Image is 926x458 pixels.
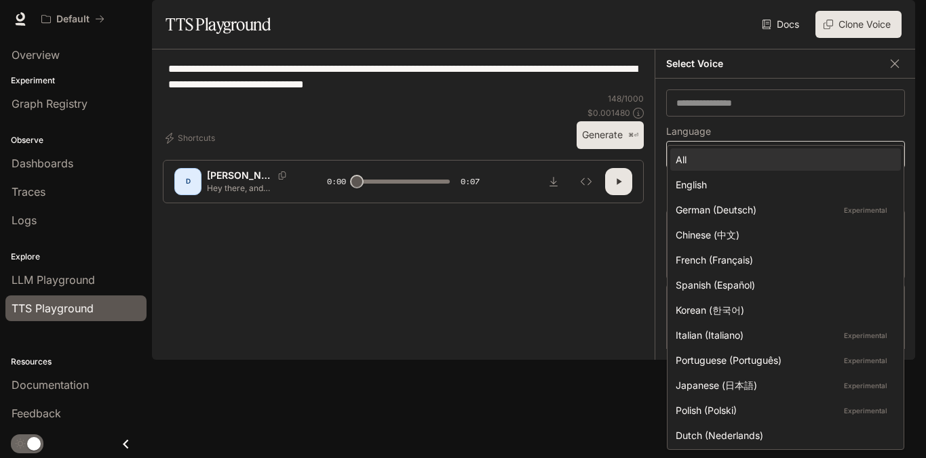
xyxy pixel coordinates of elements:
[676,278,890,292] div: Spanish (Español)
[676,378,890,392] div: Japanese (日本語)
[841,354,890,367] p: Experimental
[676,203,890,217] div: German (Deutsch)
[841,404,890,417] p: Experimental
[841,204,890,216] p: Experimental
[676,253,890,267] div: French (Français)
[676,152,890,167] div: All
[676,328,890,342] div: Italian (Italiano)
[676,353,890,367] div: Portuguese (Português)
[676,403,890,417] div: Polish (Polski)
[676,303,890,317] div: Korean (한국어)
[841,379,890,392] p: Experimental
[676,228,890,242] div: Chinese (中文)
[676,428,890,442] div: Dutch (Nederlands)
[841,329,890,341] p: Experimental
[676,178,890,192] div: English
